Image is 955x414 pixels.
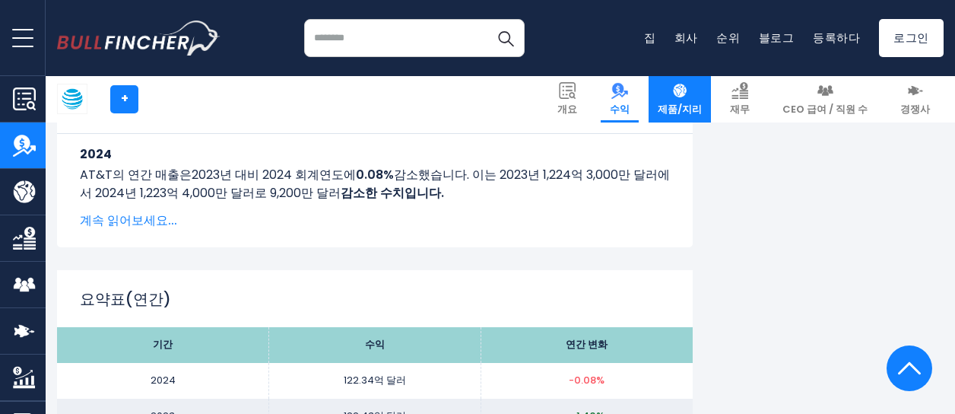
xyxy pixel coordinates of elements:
[721,76,759,123] a: 재무
[649,76,711,123] a: 제품/지리
[674,30,699,46] a: 회사
[893,30,929,46] font: 로그인
[566,337,608,352] font: 연간 변화
[891,76,939,123] a: 경쟁사
[80,166,670,202] font: 감소했습니다. 이는 2023년 1,224억 3,000만 달러에서 2024년 1,223억 4,000만 달러로 9,200만 달러
[365,337,385,352] font: 수익
[773,76,877,123] a: CEO 급여 / 직원 수
[341,184,444,202] font: 감소한 수치입니다.
[356,166,394,183] font: 0.08%
[879,19,944,57] a: 로그인
[487,19,525,57] button: 찾다
[80,166,192,183] font: AT&T의 연간 매출은
[730,102,750,116] font: 재무
[644,30,656,46] a: 집
[192,166,356,183] font: 2023년 대비 2024 회계연도에
[782,102,868,116] font: CEO 급여 / 직원 수
[601,76,639,123] a: 수익
[80,212,177,229] font: 계속 읽어보세요...
[716,30,741,46] a: 순위
[110,85,138,113] a: +
[569,373,604,387] font: -0.08%
[548,76,586,123] a: 개요
[153,337,173,352] font: 기간
[80,145,112,163] font: 2024
[121,90,128,107] font: +
[57,21,221,56] a: 홈페이지로 이동
[151,373,176,387] font: 2024
[900,102,930,116] font: 경쟁사
[813,30,861,46] a: 등록하다
[759,30,795,46] a: 블로그
[610,102,630,116] font: 수익
[57,21,221,56] img: 불핀처 로고
[658,102,702,116] font: 제품/지리
[58,84,87,113] img: T 로고
[344,373,406,387] font: 122.34억 달러
[80,288,171,310] font: 요약표(연간)
[557,102,577,116] font: 개요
